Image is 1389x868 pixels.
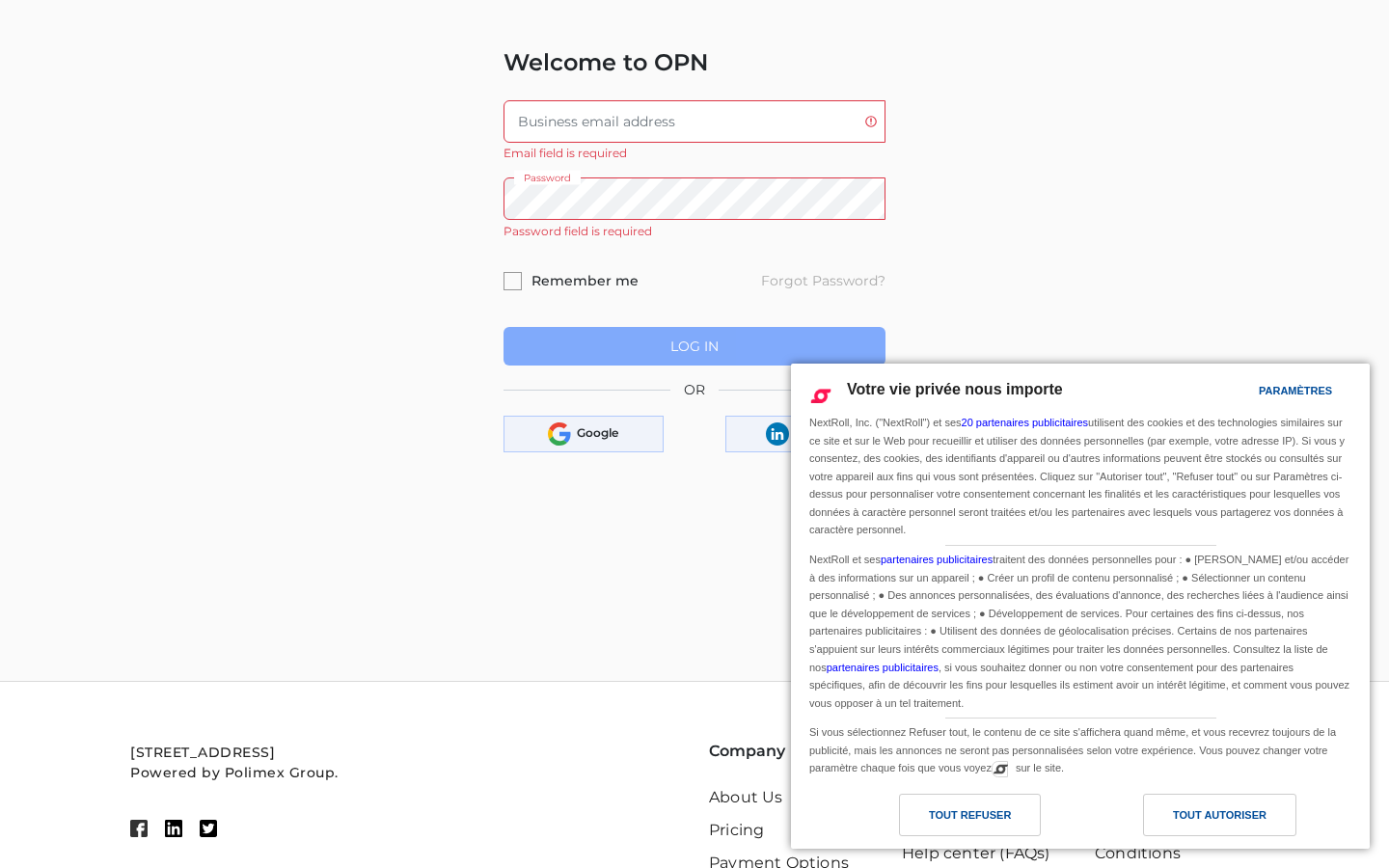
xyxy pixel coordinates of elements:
[1259,380,1332,401] div: Paramètres
[803,794,1080,846] a: Tout refuser
[504,327,886,366] button: Log In
[548,422,571,446] img: Google logo
[766,422,789,446] img: LinkedIn logo
[165,820,182,837] img: linkedin logo
[805,546,1355,714] div: NextRoll et ses traitent des données personnelles pour : ● [PERSON_NAME] et/ou accéder à des info...
[1080,794,1358,846] a: Tout autoriser
[504,416,664,452] div: Google
[709,740,873,763] h5: Company
[805,719,1355,779] div: Si vous sélectionnez Refuser tout, le contenu de ce site s'affichera quand même, et vous recevrez...
[805,412,1355,541] div: NextRoll, Inc. ("NextRoll") et ses utilisent des cookies et des technologies similaires sur ce si...
[514,171,581,185] label: Password
[847,381,1063,397] span: Votre vie privée nous importe
[504,145,886,162] div: Email field is required
[1225,375,1271,411] a: Paramètres
[670,338,719,355] span: Log In
[130,765,680,780] p: Powered by Polimex Group.
[725,416,885,452] div: LinkedIn
[130,820,148,837] img: facebook logo
[881,554,993,565] a: partenaires publicitaires
[504,100,886,143] input: Business email address
[929,804,1011,826] div: Tout refuser
[531,271,639,291] span: Remember me
[504,223,886,240] div: Password field is required
[962,417,1088,428] a: 20 partenaires publicitaires
[504,49,886,77] h5: Welcome to OPN
[1095,821,1181,862] a: Terms and Conditions
[200,820,217,837] img: twitter logo
[709,821,764,839] a: Pricing
[504,380,886,400] div: OR
[827,662,939,673] a: partenaires publicitaires
[1173,804,1266,826] div: Tout autoriser
[709,788,783,806] a: About Us
[130,745,680,760] p: [STREET_ADDRESS]
[761,271,885,296] a: Forgot Password?
[902,844,1050,862] a: Help center (FAQs)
